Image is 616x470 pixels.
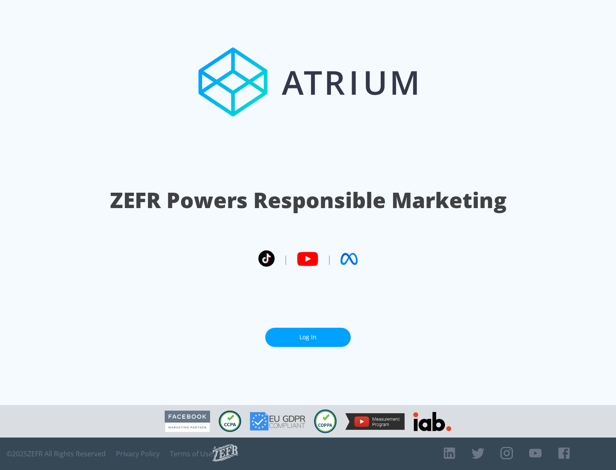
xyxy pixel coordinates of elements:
span: © 2025 ZEFR All Rights Reserved [6,449,106,458]
img: GDPR Compliant [250,412,305,431]
a: Terms of Use [170,449,213,458]
img: Facebook Marketing Partner [165,411,210,432]
img: COPPA Compliant [314,409,337,433]
span: | [283,253,288,265]
img: IAB [413,412,451,431]
img: YouTube Measurement Program [345,413,405,430]
h1: ZEFR Powers Responsible Marketing [110,185,506,215]
a: Privacy Policy [116,449,160,458]
span: | [327,253,332,265]
a: Log In [265,328,351,347]
img: CCPA Compliant [219,411,241,432]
